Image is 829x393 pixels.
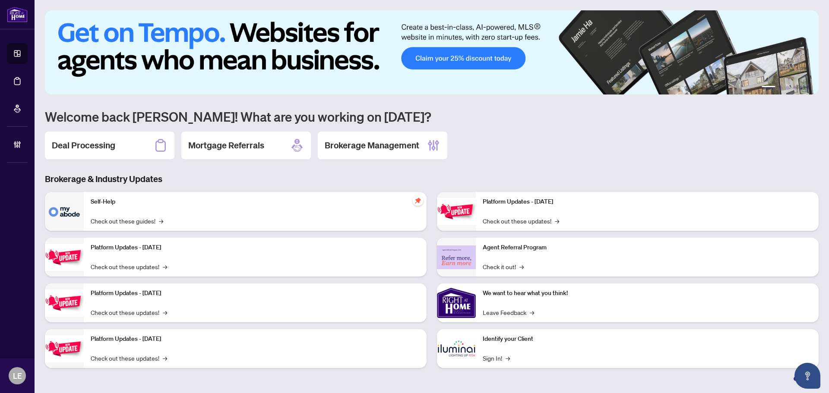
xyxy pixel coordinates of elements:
[91,262,167,271] a: Check out these updates!→
[506,353,510,363] span: →
[45,244,84,271] img: Platform Updates - September 16, 2025
[437,283,476,322] img: We want to hear what you think!
[762,86,775,89] button: 1
[555,216,559,226] span: →
[7,6,28,22] img: logo
[437,329,476,368] img: Identify your Client
[188,139,264,151] h2: Mortgage Referrals
[779,86,782,89] button: 2
[437,198,476,225] img: Platform Updates - June 23, 2025
[91,216,163,226] a: Check out these guides!→
[91,243,420,252] p: Platform Updates - [DATE]
[163,353,167,363] span: →
[45,10,819,94] img: Slide 0
[786,86,789,89] button: 3
[45,108,819,125] h1: Welcome back [PERSON_NAME]! What are you working on [DATE]?
[483,197,812,207] p: Platform Updates - [DATE]
[91,308,167,317] a: Check out these updates!→
[163,262,167,271] span: →
[45,335,84,362] img: Platform Updates - July 8, 2025
[483,308,534,317] a: Leave Feedback→
[483,216,559,226] a: Check out these updates!→
[163,308,167,317] span: →
[483,289,812,298] p: We want to hear what you think!
[530,308,534,317] span: →
[159,216,163,226] span: →
[800,86,803,89] button: 5
[45,289,84,317] img: Platform Updates - July 21, 2025
[483,353,510,363] a: Sign In!→
[325,139,419,151] h2: Brokerage Management
[91,197,420,207] p: Self-Help
[45,173,819,185] h3: Brokerage & Industry Updates
[91,334,420,344] p: Platform Updates - [DATE]
[52,139,115,151] h2: Deal Processing
[794,363,820,389] button: Open asap
[483,334,812,344] p: Identify your Client
[483,262,524,271] a: Check it out!→
[793,86,796,89] button: 4
[807,86,810,89] button: 6
[13,370,22,382] span: LE
[45,192,84,231] img: Self-Help
[483,243,812,252] p: Agent Referral Program
[91,289,420,298] p: Platform Updates - [DATE]
[413,195,423,206] span: pushpin
[519,262,524,271] span: →
[91,353,167,363] a: Check out these updates!→
[437,245,476,269] img: Agent Referral Program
